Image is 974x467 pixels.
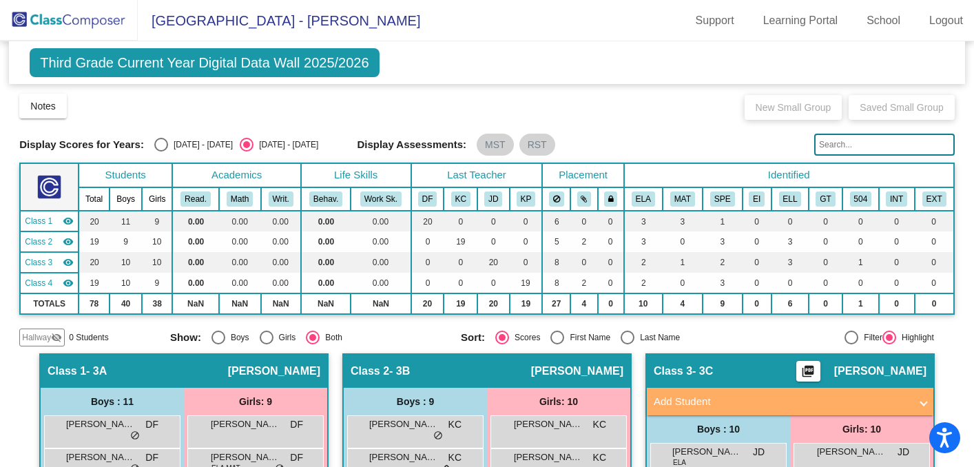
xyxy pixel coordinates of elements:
span: Display Scores for Years: [19,138,144,151]
span: Class 2 [25,236,52,248]
td: 0 [411,231,444,252]
mat-expansion-panel-header: Add Student [647,388,933,415]
td: 0.00 [351,252,411,273]
div: Boys [225,331,249,344]
span: DF [290,417,303,432]
span: Class 4 [25,277,52,289]
button: 504 [850,191,872,207]
td: 20 [79,211,110,231]
button: Writ. [269,191,293,207]
th: Gifted and Talented [809,187,842,211]
td: 0 [477,231,509,252]
td: NaN [301,293,351,314]
td: 2 [624,252,663,273]
td: 4 [663,293,703,314]
td: 40 [110,293,142,314]
td: 0 [663,273,703,293]
td: 0 [743,273,771,293]
td: 0 [842,273,879,293]
td: 1 [703,211,743,231]
td: 3 [703,273,743,293]
div: [DATE] - [DATE] [253,138,318,151]
td: 0.00 [219,273,261,293]
td: 11 [110,211,142,231]
span: - 3C [692,364,713,378]
td: 0 [771,211,809,231]
td: 20 [411,211,444,231]
td: 0 [477,273,509,293]
td: 0 [510,231,543,252]
td: 10 [142,231,172,252]
a: Learning Portal [752,10,849,32]
td: 0 [477,211,509,231]
td: 0 [411,273,444,293]
td: 19 [79,273,110,293]
td: 0 [809,273,842,293]
a: Support [685,10,745,32]
td: 8 [542,252,570,273]
th: Kristen Pasma [510,187,543,211]
td: 9 [703,293,743,314]
span: Class 1 [48,364,86,378]
td: 0 [879,273,915,293]
td: 0.00 [301,252,351,273]
span: [PERSON_NAME] [817,445,886,459]
button: EXT [922,191,946,207]
td: 0 [809,231,842,252]
span: [PERSON_NAME] [211,417,280,431]
td: 2 [570,273,597,293]
th: Keep with teacher [598,187,624,211]
span: [PERSON_NAME] [369,450,438,464]
div: Highlight [896,331,934,344]
td: 0 [510,211,543,231]
span: Class 2 [351,364,389,378]
div: Girls: 10 [790,415,933,443]
button: EI [749,191,765,207]
td: 9 [142,211,172,231]
td: 0 [915,273,954,293]
td: 78 [79,293,110,314]
td: 0.00 [301,211,351,231]
button: Behav. [309,191,342,207]
th: Introvert [879,187,915,211]
th: Jamie DeMaar [477,187,509,211]
td: 20 [411,293,444,314]
div: Boys : 10 [647,415,790,443]
div: Girls: 10 [487,388,630,415]
th: Kelli Cappon [444,187,477,211]
span: [PERSON_NAME] [211,450,280,464]
td: 1 [842,252,879,273]
mat-radio-group: Select an option [170,331,450,344]
span: JD [753,445,765,459]
span: - 3A [86,364,107,378]
div: First Name [564,331,610,344]
th: IEP Math [663,187,703,211]
span: [PERSON_NAME] [369,417,438,431]
button: INT [886,191,907,207]
td: 6 [771,293,809,314]
td: 0.00 [219,211,261,231]
td: 0 [663,231,703,252]
td: 3 [771,231,809,252]
th: 504 Plan [842,187,879,211]
button: JD [484,191,502,207]
td: 0.00 [261,273,301,293]
td: 0.00 [351,231,411,252]
td: 0.00 [301,231,351,252]
td: 0 [598,211,624,231]
td: 0.00 [219,252,261,273]
span: Class 3 [654,364,692,378]
td: 1 [663,252,703,273]
span: Third Grade Current Year Digital Data Wall 2025/2026 [30,48,379,77]
span: do_not_disturb_alt [130,430,140,442]
td: 0.00 [301,273,351,293]
th: Speech IEP [703,187,743,211]
td: 0 [444,273,477,293]
button: Work Sk. [360,191,402,207]
td: 1 [842,293,879,314]
span: [GEOGRAPHIC_DATA] - [PERSON_NAME] [138,10,420,32]
span: KC [593,417,606,432]
td: 0.00 [219,231,261,252]
td: 0.00 [172,252,218,273]
td: 0 [598,273,624,293]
